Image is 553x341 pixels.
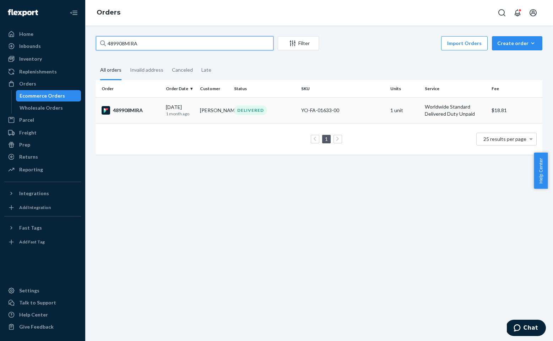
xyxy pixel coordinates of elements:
[19,141,30,148] div: Prep
[19,80,36,87] div: Orders
[96,80,163,97] th: Order
[19,323,54,330] div: Give Feedback
[166,104,194,117] div: [DATE]
[19,287,39,294] div: Settings
[4,40,81,52] a: Inbounds
[510,6,525,20] button: Open notifications
[231,80,298,97] th: Status
[19,224,42,231] div: Fast Tags
[91,2,126,23] ol: breadcrumbs
[19,116,34,123] div: Parcel
[19,239,45,245] div: Add Fast Tag
[278,40,319,47] div: Filter
[67,6,81,20] button: Close Navigation
[387,80,422,97] th: Units
[4,151,81,163] a: Returns
[19,55,42,62] div: Inventory
[20,92,65,99] div: Ecommerce Orders
[20,104,63,111] div: Wholesale Orders
[4,285,81,296] a: Settings
[4,297,81,308] button: Talk to Support
[19,31,33,38] div: Home
[526,6,540,20] button: Open account menu
[130,61,163,79] div: Invalid address
[19,166,43,173] div: Reporting
[19,129,37,136] div: Freight
[507,320,546,337] iframe: Opens a widget where you can chat to one of our agents
[4,127,81,138] a: Freight
[4,78,81,89] a: Orders
[102,106,160,115] div: 489908MIRA
[534,153,548,189] button: Help Center
[163,80,197,97] th: Order Date
[4,202,81,213] a: Add Integration
[97,9,120,16] a: Orders
[441,36,488,50] button: Import Orders
[19,43,41,50] div: Inbounds
[4,114,81,126] a: Parcel
[100,61,121,80] div: All orders
[4,321,81,332] button: Give Feedback
[4,28,81,40] a: Home
[234,105,267,115] div: DELIVERED
[19,299,56,306] div: Talk to Support
[4,139,81,150] a: Prep
[425,103,486,117] p: Worldwide Standard Delivered Duty Unpaid
[4,309,81,320] a: Help Center
[16,90,81,101] a: Ecommerce Orders
[492,36,542,50] button: Create order
[387,97,422,123] td: 1 unit
[19,190,49,197] div: Integrations
[495,6,509,20] button: Open Search Box
[19,204,51,210] div: Add Integration
[4,164,81,175] a: Reporting
[422,80,489,97] th: Service
[4,222,81,233] button: Fast Tags
[278,36,319,50] button: Filter
[8,9,38,16] img: Flexport logo
[489,80,542,97] th: Fee
[4,236,81,248] a: Add Fast Tag
[301,107,385,114] div: YO-FA-01633-00
[200,86,228,92] div: Customer
[19,311,48,318] div: Help Center
[4,188,81,199] button: Integrations
[298,80,387,97] th: SKU
[197,97,231,123] td: [PERSON_NAME]
[19,68,57,75] div: Replenishments
[166,111,194,117] p: 1 month ago
[96,36,273,50] input: Search orders
[324,136,329,142] a: Page 1 is your current page
[483,136,526,142] span: 25 results per page
[497,40,537,47] div: Create order
[16,102,81,114] a: Wholesale Orders
[4,53,81,65] a: Inventory
[4,66,81,77] a: Replenishments
[19,153,38,160] div: Returns
[489,97,542,123] td: $18.81
[172,61,193,79] div: Canceled
[201,61,211,79] div: Late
